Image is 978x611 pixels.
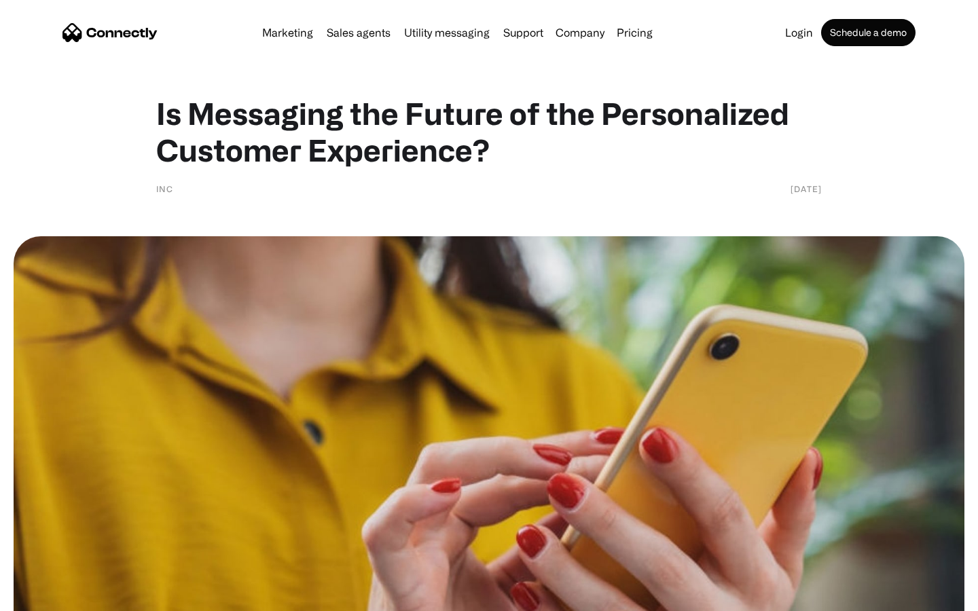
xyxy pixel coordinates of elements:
[821,19,916,46] a: Schedule a demo
[556,23,604,42] div: Company
[399,27,495,38] a: Utility messaging
[321,27,396,38] a: Sales agents
[257,27,319,38] a: Marketing
[791,182,822,196] div: [DATE]
[498,27,549,38] a: Support
[156,95,822,168] h1: Is Messaging the Future of the Personalized Customer Experience?
[14,587,81,606] aside: Language selected: English
[156,182,173,196] div: Inc
[611,27,658,38] a: Pricing
[27,587,81,606] ul: Language list
[780,27,818,38] a: Login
